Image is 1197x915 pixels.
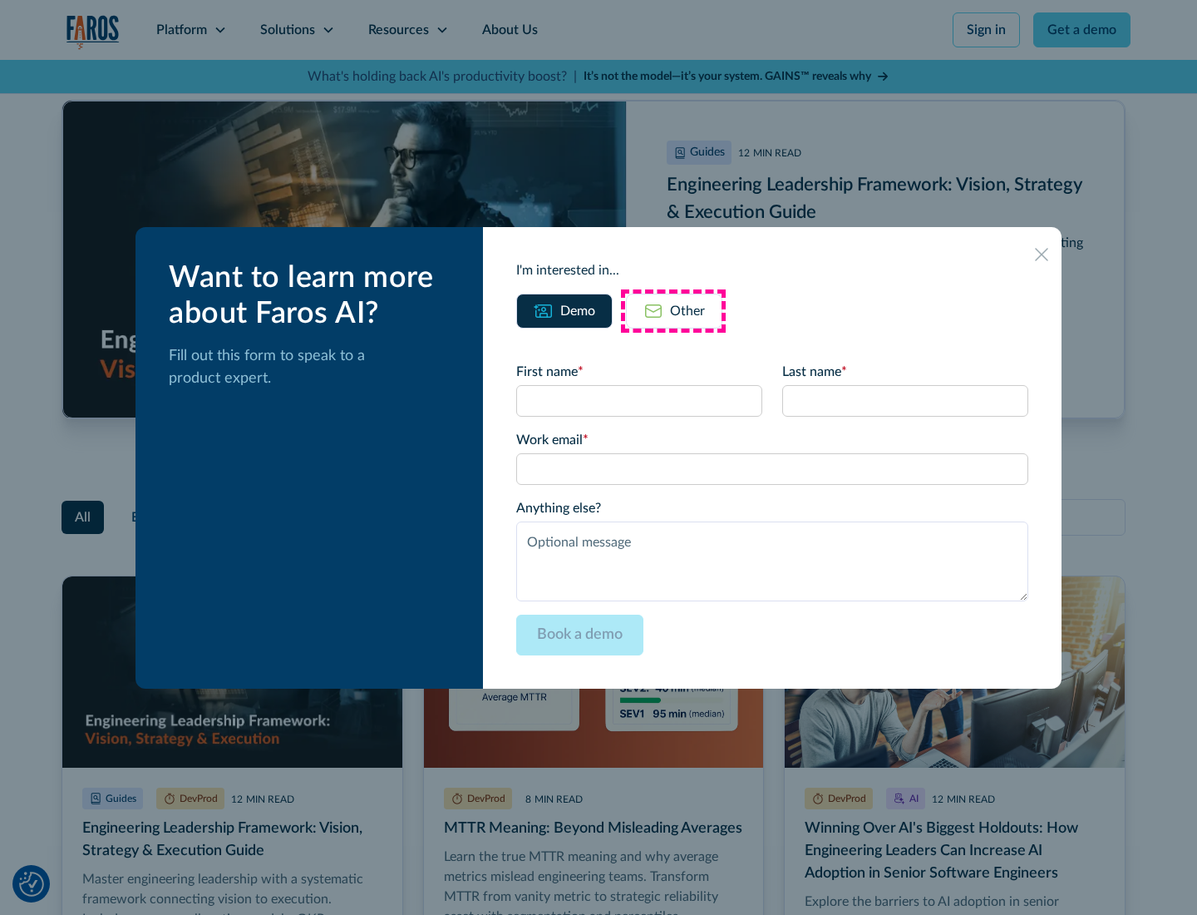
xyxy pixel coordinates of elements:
[560,301,595,321] div: Demo
[516,498,1028,518] label: Anything else?
[670,301,705,321] div: Other
[782,362,1028,382] label: Last name
[516,430,1028,450] label: Work email
[516,615,643,655] input: Book a demo
[169,260,456,332] div: Want to learn more about Faros AI?
[516,362,1028,655] form: Email Form
[516,362,762,382] label: First name
[169,345,456,390] p: Fill out this form to speak to a product expert.
[516,260,1028,280] div: I'm interested in...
